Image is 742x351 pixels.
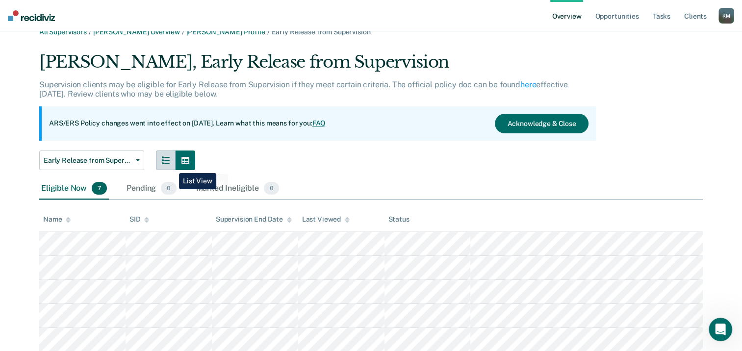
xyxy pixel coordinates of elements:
div: Supervision End Date [216,215,292,224]
span: 7 [92,182,107,195]
button: Early Release from Supervision [39,150,144,170]
div: K M [718,8,734,24]
span: 0 [264,182,279,195]
p: Supervision clients may be eligible for Early Release from Supervision if they meet certain crite... [39,80,568,99]
div: Status [388,215,409,224]
span: Early Release from Supervision [272,28,371,36]
a: FAQ [312,119,326,127]
div: Eligible Now7 [39,178,109,200]
a: [PERSON_NAME] Profile [186,28,265,36]
span: / [180,28,186,36]
span: 0 [161,182,176,195]
div: Name [43,215,71,224]
span: / [265,28,272,36]
iframe: Intercom live chat [709,318,732,341]
button: KM [718,8,734,24]
p: ARS/ERS Policy changes went into effect on [DATE]. Learn what this means for you: [49,119,326,128]
img: Recidiviz [8,10,55,21]
div: Last Viewed [302,215,350,224]
span: / [87,28,93,36]
div: [PERSON_NAME], Early Release from Supervision [39,52,596,80]
div: Pending0 [125,178,178,200]
span: Early Release from Supervision [44,156,132,165]
div: SID [129,215,150,224]
button: Acknowledge & Close [495,114,588,133]
a: [PERSON_NAME] Overview [93,28,180,36]
div: Marked Ineligible0 [194,178,281,200]
a: All Supervisors [39,28,87,36]
a: here [520,80,536,89]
